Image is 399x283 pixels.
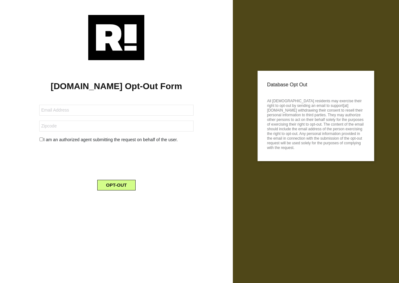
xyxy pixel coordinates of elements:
[35,137,198,143] div: I am an authorized agent submitting the request on behalf of the user.
[39,105,193,116] input: Email Address
[9,81,224,92] h1: [DOMAIN_NAME] Opt-Out Form
[88,15,144,60] img: Retention.com
[267,80,365,89] p: Database Opt Out
[267,97,365,150] p: All [DEMOGRAPHIC_DATA] residents may exercise their right to opt-out by sending an email to suppo...
[97,180,136,190] button: OPT-OUT
[69,148,164,172] iframe: reCAPTCHA
[39,121,193,132] input: Zipcode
